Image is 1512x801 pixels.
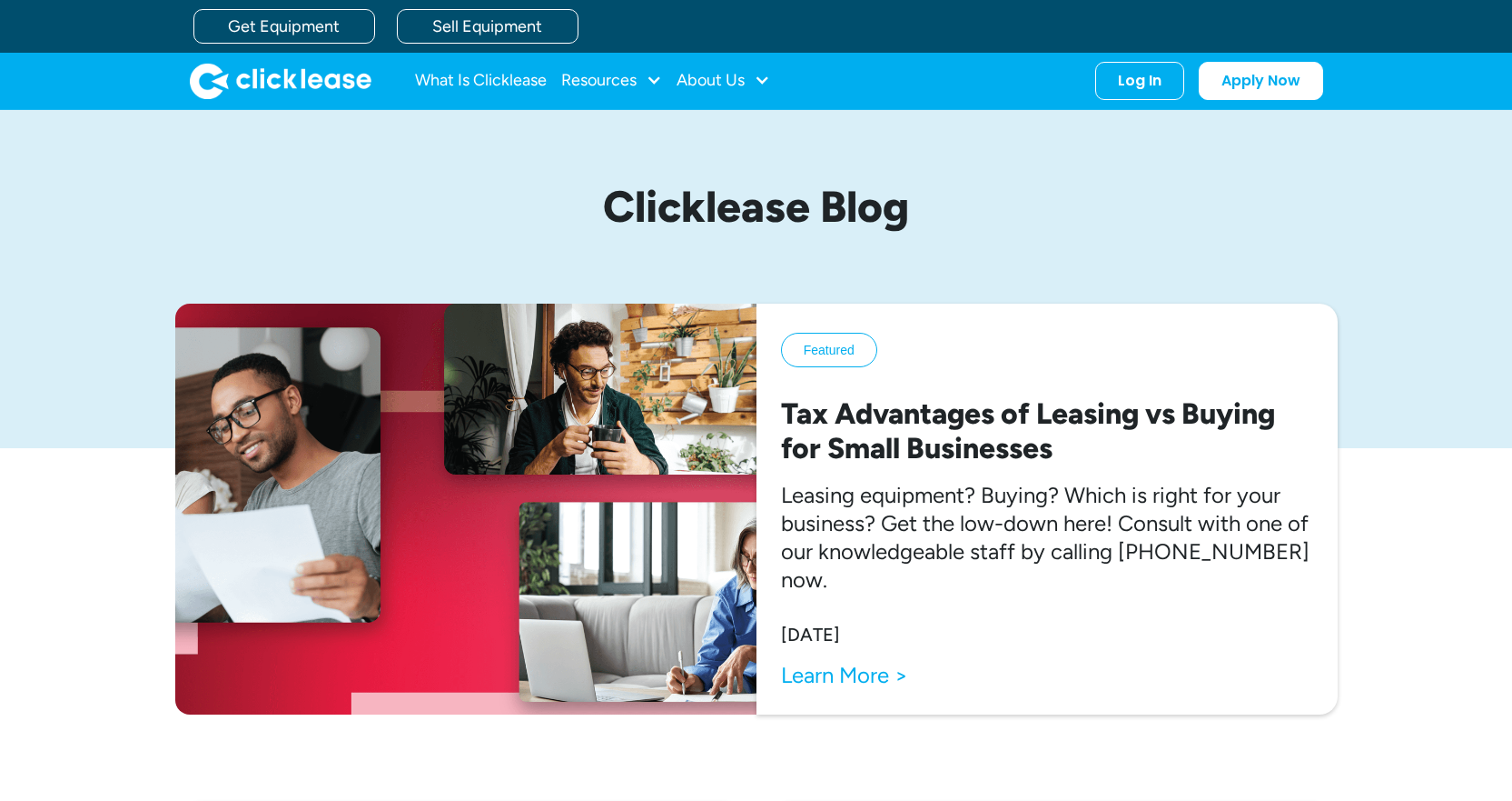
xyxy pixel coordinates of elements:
[781,481,1313,595] p: Leasing equipment? Buying? Which is right for your business? Get the low-down here! Consult with ...
[190,63,371,99] img: Clicklease logo
[397,9,578,44] a: Sell Equipment
[330,183,1183,231] h1: Clicklease Blog
[804,341,855,359] div: Featured
[781,396,1313,466] h2: Tax Advantages of Leasing vs Buying for Small Businesses
[193,9,375,44] a: Get Equipment
[1118,72,1161,90] div: Log In
[190,63,371,99] a: home
[561,63,662,99] div: Resources
[415,63,547,99] a: What Is Clicklease
[677,63,770,99] div: About Us
[781,623,840,646] div: [DATE]
[1199,62,1323,100] a: Apply Now
[781,661,908,689] a: Learn More >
